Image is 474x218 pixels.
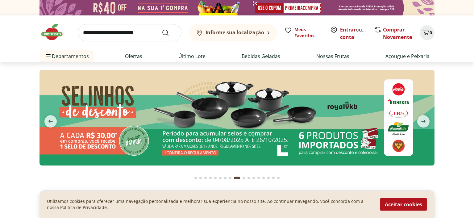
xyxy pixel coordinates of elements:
[340,26,356,33] a: Entrar
[420,25,434,40] button: Carrinho
[256,170,261,185] button: Go to page 13 from fs-carousel
[228,170,233,185] button: Go to page 8 from fs-carousel
[125,52,142,60] a: Ofertas
[208,170,213,185] button: Go to page 4 from fs-carousel
[198,170,203,185] button: Go to page 2 from fs-carousel
[316,52,349,60] a: Nossas Frutas
[39,23,70,41] img: Hortifruti
[78,24,181,41] input: search
[271,170,276,185] button: Go to page 16 from fs-carousel
[385,52,430,60] a: Açougue e Peixaria
[218,170,223,185] button: Go to page 6 from fs-carousel
[44,49,89,64] span: Departamentos
[203,170,208,185] button: Go to page 3 from fs-carousel
[242,52,280,60] a: Bebidas Geladas
[412,115,434,128] button: next
[261,170,266,185] button: Go to page 14 from fs-carousel
[246,170,251,185] button: Go to page 11 from fs-carousel
[340,26,368,41] span: ou
[276,170,281,185] button: Go to page 17 from fs-carousel
[189,24,277,41] button: Informe sua localização
[178,52,206,60] a: Último Lote
[223,170,228,185] button: Go to page 7 from fs-carousel
[383,26,412,40] a: Comprar Novamente
[44,49,52,64] button: Menu
[193,170,198,185] button: Go to page 1 from fs-carousel
[251,170,256,185] button: Go to page 12 from fs-carousel
[285,27,323,39] a: Meus Favoritos
[241,170,246,185] button: Go to page 10 from fs-carousel
[206,29,264,36] b: Informe sua localização
[39,70,434,166] img: selinhos
[340,26,374,40] a: Criar conta
[47,198,372,211] p: Utilizamos cookies para oferecer uma navegação personalizada e melhorar sua experiencia no nosso ...
[380,198,427,211] button: Aceitar cookies
[233,170,241,185] button: Current page from fs-carousel
[213,170,218,185] button: Go to page 5 from fs-carousel
[266,170,271,185] button: Go to page 15 from fs-carousel
[430,30,432,36] span: 0
[39,115,62,128] button: previous
[294,27,323,39] span: Meus Favoritos
[162,29,177,36] button: Submit Search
